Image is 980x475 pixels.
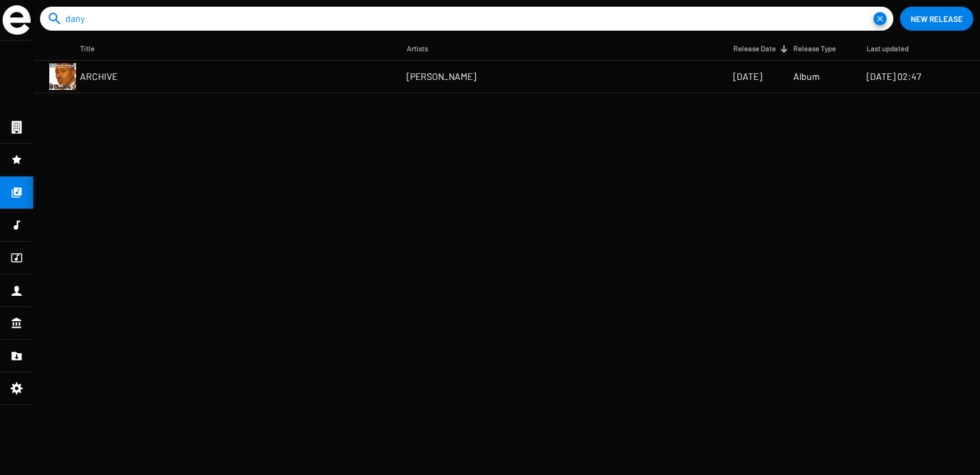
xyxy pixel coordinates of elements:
div: Release Type [793,42,836,55]
span: ARCHIVE [80,70,117,83]
button: Clear [873,12,887,25]
div: Title [80,42,107,55]
div: Artists [407,42,440,55]
span: [DATE] 02:47 [867,70,921,83]
input: Search Releases... [65,7,873,31]
img: artwork-dany-dan-special-vol-1.jpg [49,63,76,90]
div: Last updated [867,42,921,55]
span: New Release [911,7,963,31]
mat-icon: search [47,11,63,27]
span: [PERSON_NAME] [407,70,476,83]
button: New Release [900,7,973,31]
mat-icon: close [873,12,887,25]
img: grand-sigle.svg [3,5,31,35]
div: Release Date [733,42,788,55]
span: Album [793,70,820,83]
div: Title [80,42,95,55]
div: Last updated [867,42,909,55]
div: Artists [407,42,428,55]
div: Release Date [733,42,776,55]
div: Release Type [793,42,848,55]
span: [DATE] [733,70,762,83]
